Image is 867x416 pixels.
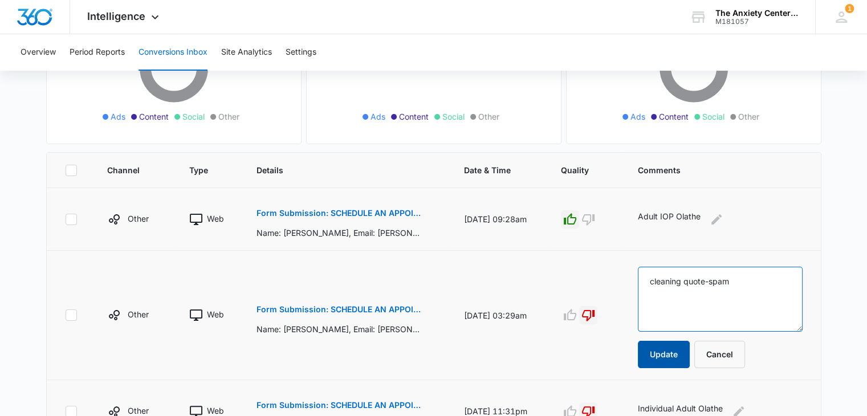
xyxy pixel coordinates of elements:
button: Form Submission: SCHEDULE AN APPOINTMENT [257,199,422,227]
span: Content [399,111,429,123]
td: [DATE] 09:28am [450,188,547,251]
p: Adult IOP Olathe [638,210,701,229]
p: Name: [PERSON_NAME], Email: [PERSON_NAME][EMAIL_ADDRESS][DOMAIN_NAME], Phone: [PHONE_NUMBER], Loc... [257,323,422,335]
p: Other [128,213,149,225]
span: Social [702,111,724,123]
span: Details [257,164,420,176]
div: account id [715,18,799,26]
p: Form Submission: SCHEDULE AN APPOINTMENT [257,305,422,313]
button: Settings [286,34,316,71]
span: 1 [845,4,854,13]
textarea: cleaning quote-spam [638,267,802,332]
p: Web [207,308,224,320]
span: Intelligence [87,10,145,22]
span: Other [478,111,499,123]
p: Name: [PERSON_NAME], Email: [PERSON_NAME][EMAIL_ADDRESS][DOMAIN_NAME], Phone: [PHONE_NUMBER], Loc... [257,227,422,239]
button: Cancel [694,341,745,368]
td: [DATE] 03:29am [450,251,547,380]
span: Type [189,164,213,176]
span: Social [182,111,205,123]
span: Other [218,111,239,123]
p: Form Submission: SCHEDULE AN APPOINTMENT [257,401,422,409]
span: Channel [107,164,145,176]
span: Content [139,111,169,123]
div: account name [715,9,799,18]
button: Site Analytics [221,34,272,71]
button: Overview [21,34,56,71]
span: Ads [630,111,645,123]
span: Quality [561,164,594,176]
button: Period Reports [70,34,125,71]
span: Social [442,111,465,123]
span: Other [738,111,759,123]
span: Content [659,111,689,123]
span: Ads [111,111,125,123]
button: Conversions Inbox [139,34,207,71]
p: Other [128,308,149,320]
span: Comments [638,164,785,176]
p: Form Submission: SCHEDULE AN APPOINTMENT [257,209,422,217]
button: Edit Comments [707,210,726,229]
span: Ads [371,111,385,123]
button: Update [638,341,690,368]
span: Date & Time [463,164,517,176]
div: notifications count [845,4,854,13]
button: Form Submission: SCHEDULE AN APPOINTMENT [257,296,422,323]
p: Web [207,213,224,225]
